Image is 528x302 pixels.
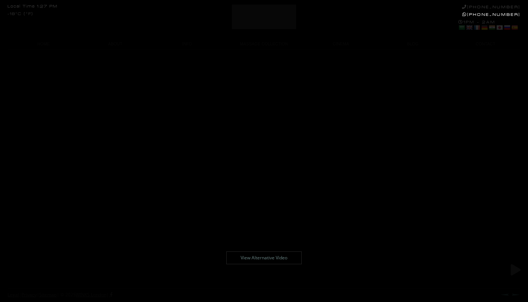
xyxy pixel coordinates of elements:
[458,25,465,31] a: Arabic
[223,39,305,49] a: MASSAGE COLLECTION
[511,25,518,31] a: Spanish
[8,289,112,301] div: | | | © 2025 |
[458,20,520,32] div: 1PM - 2AM
[473,25,480,31] a: French
[39,291,57,298] a: Sitemap
[305,39,377,49] a: CINEMA
[500,293,509,296] a: Prev
[8,12,33,16] div: -18°C (°F)
[226,251,302,264] a: View Alternative Video
[511,293,520,296] a: Next
[466,25,473,31] a: English
[488,25,495,31] a: Hindi
[76,291,106,298] a: WINKS London
[481,25,488,31] a: German
[8,39,79,49] a: HOME
[151,39,223,49] a: INFO
[496,25,503,31] a: Japanese
[449,39,520,49] a: CONTACT
[462,5,520,9] a: [PHONE_NUMBER]
[8,5,58,9] div: Local Time 1:27 PM
[503,25,510,31] a: Russian
[462,12,520,17] a: [PHONE_NUMBER]
[79,39,151,49] a: ABOUT
[21,291,37,298] a: Privacy
[8,291,19,298] a: Legal
[377,39,448,49] a: BLOG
